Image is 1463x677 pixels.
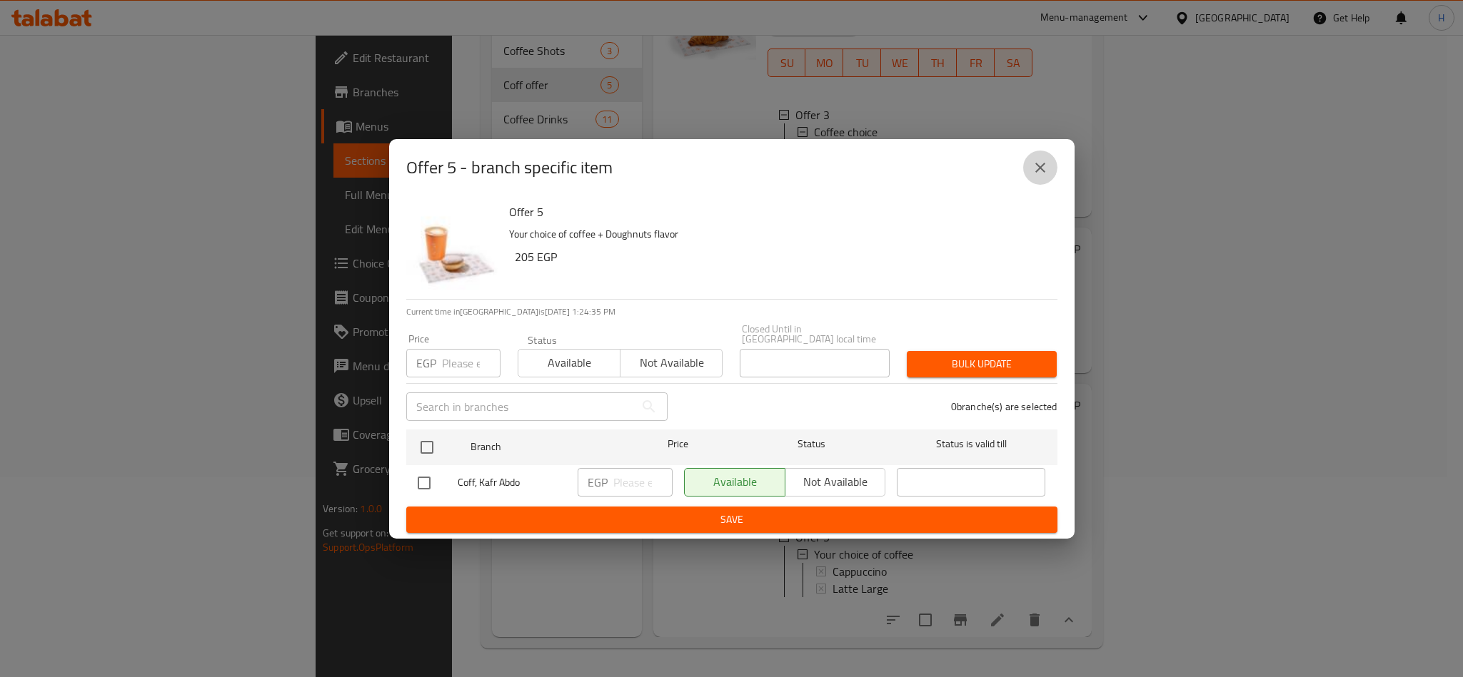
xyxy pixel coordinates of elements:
p: 0 branche(s) are selected [951,399,1057,414]
button: close [1023,151,1057,185]
span: Available [524,352,615,373]
p: EGP [588,474,608,491]
span: Status is valid till [897,435,1045,453]
img: Offer 5 [406,202,498,293]
button: Not available [620,349,723,377]
button: Available [518,349,620,377]
input: Please enter price [442,349,501,377]
h6: 205 EGP [515,247,1046,267]
span: Not available [626,352,717,373]
span: Status [737,435,885,453]
span: Price [630,435,725,453]
input: Please enter price [613,468,673,497]
p: EGP [416,355,436,372]
h2: Offer 5 - branch specific item [406,156,613,179]
p: Your choice of coffee + Doughnuts flavor [509,225,1046,243]
span: Bulk update [918,355,1045,373]
p: Current time in [GEOGRAPHIC_DATA] is [DATE] 1:24:35 PM [406,305,1057,318]
span: Coff, Kafr Abdo [458,474,566,492]
button: Bulk update [907,351,1057,377]
span: Save [418,511,1046,529]
input: Search in branches [406,392,635,421]
span: Branch [471,438,619,456]
h6: Offer 5 [509,202,1046,222]
button: Save [406,507,1057,533]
